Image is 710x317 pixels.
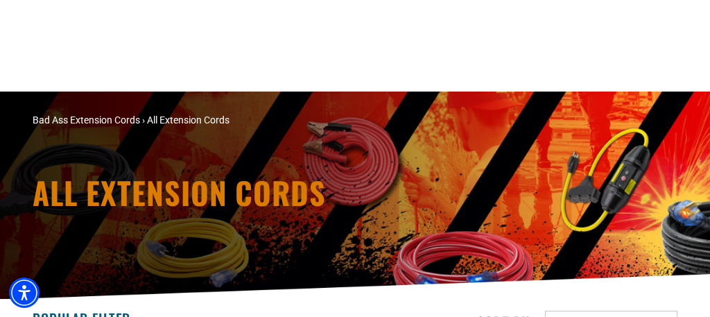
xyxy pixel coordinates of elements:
h1: All Extension Cords [33,178,566,208]
span: All Extension Cords [147,114,230,126]
span: › [142,114,145,126]
a: Bad Ass Extension Cords [33,114,140,126]
nav: breadcrumbs [33,113,456,128]
div: Accessibility Menu [9,277,40,308]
